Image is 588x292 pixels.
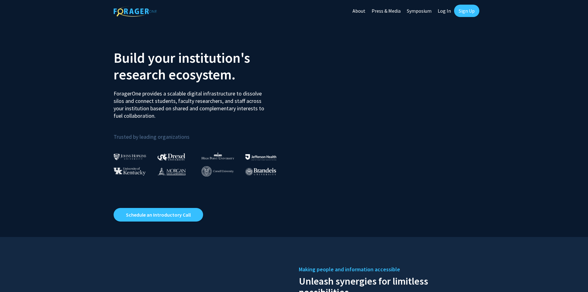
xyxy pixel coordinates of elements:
img: Johns Hopkins University [114,154,146,160]
img: Morgan State University [157,167,186,175]
img: Brandeis University [245,168,276,176]
img: Thomas Jefferson University [245,154,276,160]
img: ForagerOne Logo [114,6,157,17]
img: University of Kentucky [114,167,146,176]
p: Trusted by leading organizations [114,125,290,142]
img: High Point University [202,152,234,159]
h5: Making people and information accessible [299,265,475,274]
img: Cornell University [202,166,234,176]
a: Sign Up [454,5,479,17]
a: Opens in a new tab [114,208,203,222]
p: ForagerOne provides a scalable digital infrastructure to dissolve silos and connect students, fac... [114,85,269,120]
h2: Build your institution's research ecosystem. [114,49,290,83]
img: Drexel University [157,153,185,160]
